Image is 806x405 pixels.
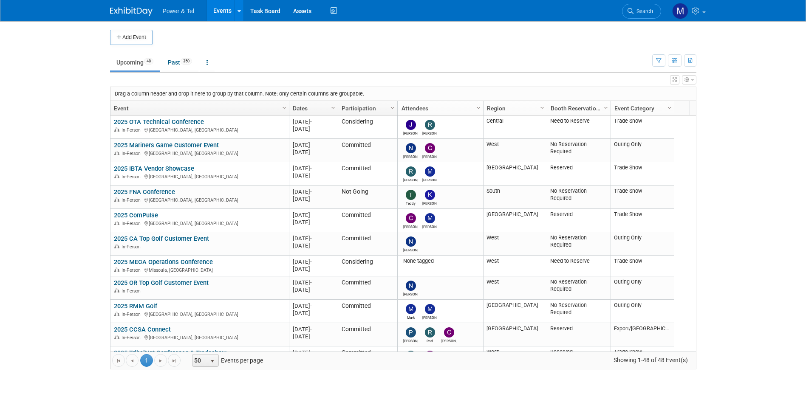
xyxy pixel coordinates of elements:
div: Nate Derbyshire [403,247,418,252]
td: Reserved [547,162,611,186]
td: Committed [338,209,397,232]
td: Trade Show [611,115,674,139]
a: 2025 OTA Technical Conference [114,118,204,126]
div: [DATE] [293,302,334,309]
a: Region [487,101,541,115]
td: Reserved [547,323,611,346]
a: Column Settings [537,101,547,114]
div: Nate Derbyshire [403,291,418,296]
td: Trade Show [611,256,674,276]
td: Outing Only [611,276,674,300]
img: In-Person Event [114,151,119,155]
span: Go to the last page [171,357,178,364]
div: [GEOGRAPHIC_DATA], [GEOGRAPHIC_DATA] [114,310,285,318]
td: Not Going [338,186,397,209]
button: Add Event [110,30,153,45]
img: Mark Monteleone [406,304,416,314]
div: [DATE] [293,279,334,286]
span: Column Settings [602,104,609,111]
td: Trade Show [611,162,674,186]
a: Column Settings [474,101,483,114]
div: Rod Philp [422,337,437,343]
a: Column Settings [328,101,338,114]
span: In-Person [122,197,143,203]
img: Rod Philp [425,327,435,337]
span: - [310,349,312,356]
img: Michael Mackeben [425,213,435,223]
a: Upcoming48 [110,54,160,70]
td: Committed [338,323,397,346]
span: - [310,165,312,172]
a: Past350 [161,54,198,70]
div: [DATE] [293,195,334,202]
span: Column Settings [539,104,546,111]
div: [GEOGRAPHIC_DATA], [GEOGRAPHIC_DATA] [114,219,285,227]
img: In-Person Event [114,221,119,225]
a: 2025 OR Top Golf Customer Event [114,279,209,287]
img: ExhibitDay [110,7,153,16]
td: No Reservation Required [547,232,611,256]
div: Judd Bartley [403,130,418,135]
a: 2025 CA Top Golf Customer Event [114,235,209,242]
span: In-Person [122,312,143,317]
img: Chad Smith [425,351,435,361]
a: Attendees [402,101,478,115]
span: 350 [181,58,192,65]
span: Column Settings [666,104,673,111]
div: Chad Smith [422,153,437,159]
div: [GEOGRAPHIC_DATA], [GEOGRAPHIC_DATA] [114,196,285,203]
img: In-Person Event [114,267,119,272]
td: West [483,346,547,370]
img: Robert Zuzek [425,120,435,130]
a: Participation [342,101,392,115]
td: Reserved [547,346,611,370]
div: [DATE] [293,219,334,226]
td: Committed [338,300,397,323]
div: [DATE] [293,258,334,265]
span: - [310,212,312,218]
div: [GEOGRAPHIC_DATA], [GEOGRAPHIC_DATA] [114,173,285,180]
img: Ron Rafalzik [406,166,416,177]
div: [DATE] [293,309,334,317]
td: Outing Only [611,300,674,323]
span: Go to the next page [157,357,164,364]
img: In-Person Event [114,197,119,202]
span: - [310,142,312,148]
a: Go to the next page [154,354,167,367]
div: Missoula, [GEOGRAPHIC_DATA] [114,266,285,273]
td: Considering [338,115,397,139]
span: In-Person [122,335,143,340]
span: Showing 1-48 of 48 Event(s) [605,354,696,366]
span: Go to the previous page [129,357,136,364]
div: Drag a column header and drop it here to group by that column. Note: only certain columns are gro... [110,87,696,101]
span: In-Person [122,151,143,156]
div: Kevin Wilkes [422,200,437,205]
td: No Reservation Required [547,186,611,209]
a: Column Settings [388,101,397,114]
td: Central [483,115,547,139]
span: In-Person [122,127,143,133]
span: - [310,279,312,286]
td: Trade Show [611,346,674,370]
a: 2025 CCSA Connect [114,326,171,333]
span: In-Person [122,221,143,226]
span: In-Person [122,288,143,294]
img: Paul Beit [406,327,416,337]
a: 2025 Mariners Game Customer Event [114,141,219,149]
td: Outing Only [611,139,674,162]
a: 2025 IBTA Vendor Showcase [114,165,194,172]
div: [DATE] [293,118,334,125]
div: [DATE] [293,333,334,340]
div: Michael Mackeben [422,177,437,182]
span: - [310,303,312,309]
td: West [483,256,547,276]
div: [DATE] [293,165,334,172]
span: Column Settings [330,104,337,111]
a: Column Settings [601,101,611,114]
img: Nate Derbyshire [406,236,416,247]
div: Chris Noora [403,223,418,229]
img: Chad Smith [425,143,435,153]
span: 1 [140,354,153,367]
td: No Reservation Required [547,300,611,323]
div: [DATE] [293,125,334,132]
